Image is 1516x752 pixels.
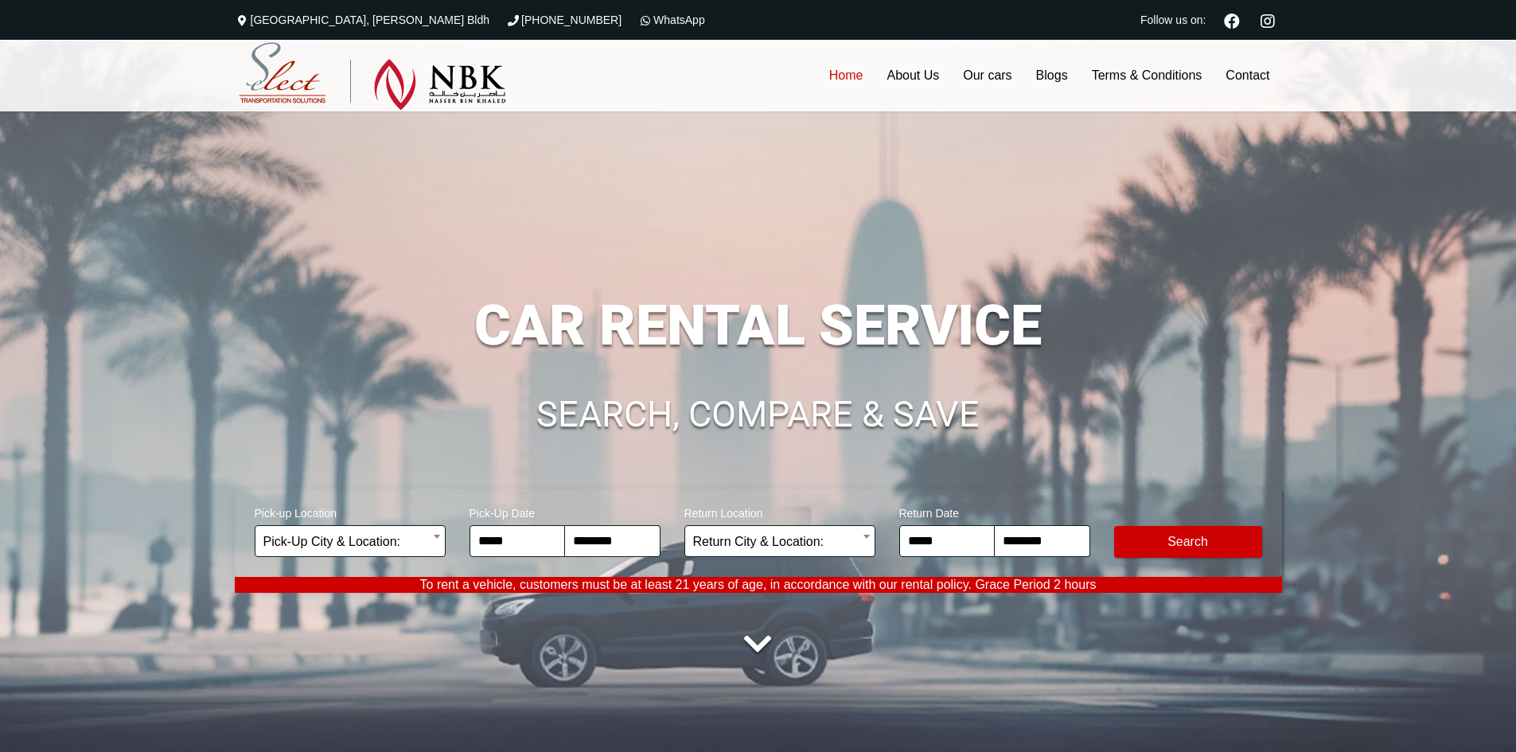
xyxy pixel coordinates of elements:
a: Our cars [951,40,1023,111]
span: Pick-up Location [255,497,446,525]
img: Select Rent a Car [239,42,506,111]
span: Pick-Up City & Location: [255,525,446,557]
a: Instagram [1254,11,1282,29]
a: Facebook [1218,11,1246,29]
p: To rent a vehicle, customers must be at least 21 years of age, in accordance with our rental poli... [235,577,1282,593]
span: Return Date [899,497,1090,525]
button: Modify Search [1114,526,1262,558]
span: Return Location [684,497,875,525]
span: Return City & Location: [693,526,867,558]
a: About Us [875,40,951,111]
h1: SEARCH, COMPARE & SAVE [235,396,1282,433]
a: Terms & Conditions [1080,40,1214,111]
a: Home [817,40,875,111]
a: WhatsApp [637,14,705,26]
span: Pick-Up Date [470,497,661,525]
a: Contact [1214,40,1281,111]
a: [PHONE_NUMBER] [505,14,622,26]
a: Blogs [1024,40,1080,111]
span: Pick-Up City & Location: [263,526,437,558]
span: Return City & Location: [684,525,875,557]
h1: CAR RENTAL SERVICE [235,298,1282,353]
